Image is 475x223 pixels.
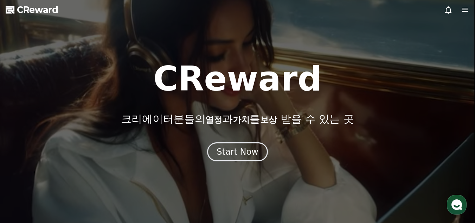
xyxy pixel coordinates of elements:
[205,115,222,125] span: 열정
[207,142,268,161] button: Start Now
[6,4,58,16] a: CReward
[22,175,26,181] span: 홈
[217,146,258,157] div: Start Now
[109,175,117,181] span: 설정
[233,115,250,125] span: 가치
[2,165,46,182] a: 홈
[207,149,268,156] a: Start Now
[64,175,73,181] span: 대화
[91,165,135,182] a: 설정
[260,115,277,125] span: 보상
[153,62,322,96] h1: CReward
[17,4,58,16] span: CReward
[46,165,91,182] a: 대화
[121,113,354,125] p: 크리에이터분들의 과 를 받을 수 있는 곳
